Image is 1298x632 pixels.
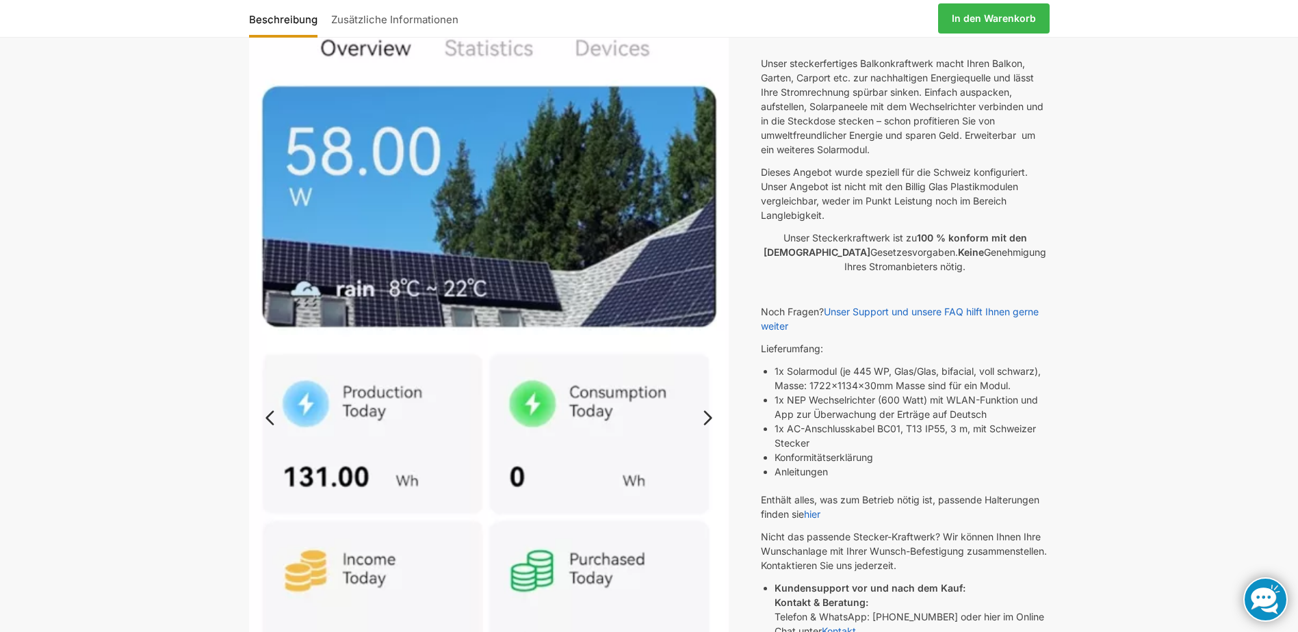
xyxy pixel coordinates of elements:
a: Beschreibung [249,2,324,35]
p: Unser Steckerkraftwerk ist zu Gesetzesvorgaben. Genehmigung Ihres Stromanbieters nötig. [761,231,1049,274]
p: Enthält alles, was zum Betrieb nötig ist, passende Halterungen finden sie [761,492,1049,521]
p: Noch Fragen? [761,304,1049,333]
p: Nicht das passende Stecker-Kraftwerk? Wir können Ihnen Ihre Wunschanlage mit Ihrer Wunsch-Befesti... [761,529,1049,572]
li: Konformitätserklärung [775,450,1049,464]
a: hier [804,508,820,520]
p: Lieferumfang: [761,341,1049,356]
a: Zusätzliche Informationen [324,2,465,35]
p: Unser steckerfertiges Balkonkraftwerk macht Ihren Balkon, Garten, Carport etc. zur nachhaltigen E... [761,56,1049,157]
p: Dieses Angebot wurde speziell für die Schweiz konfiguriert. Unser Angebot ist nicht mit den Billi... [761,165,1049,222]
li: 1x Solarmodul (je 445 WP, Glas/Glas, bifacial, voll schwarz), Masse: 1722x1134x30mm Masse sind fü... [775,364,1049,393]
li: 1x NEP Wechselrichter (600 Watt) mit WLAN-Funktion und App zur Überwachung der Erträge auf Deutsch [775,393,1049,421]
a: Unser Support und unsere FAQ hilft Ihnen gerne weiter [761,306,1039,332]
li: Anleitungen [775,464,1049,479]
li: 1x AC-Anschlusskabel BC01, T13 IP55, 3 m, mit Schweizer Stecker [775,421,1049,450]
strong: Keine [958,246,984,258]
a: In den Warenkorb [938,3,1050,34]
strong: Kundensupport vor und nach dem Kauf: [775,582,965,594]
strong: Kontakt & Beratung: [775,596,868,608]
